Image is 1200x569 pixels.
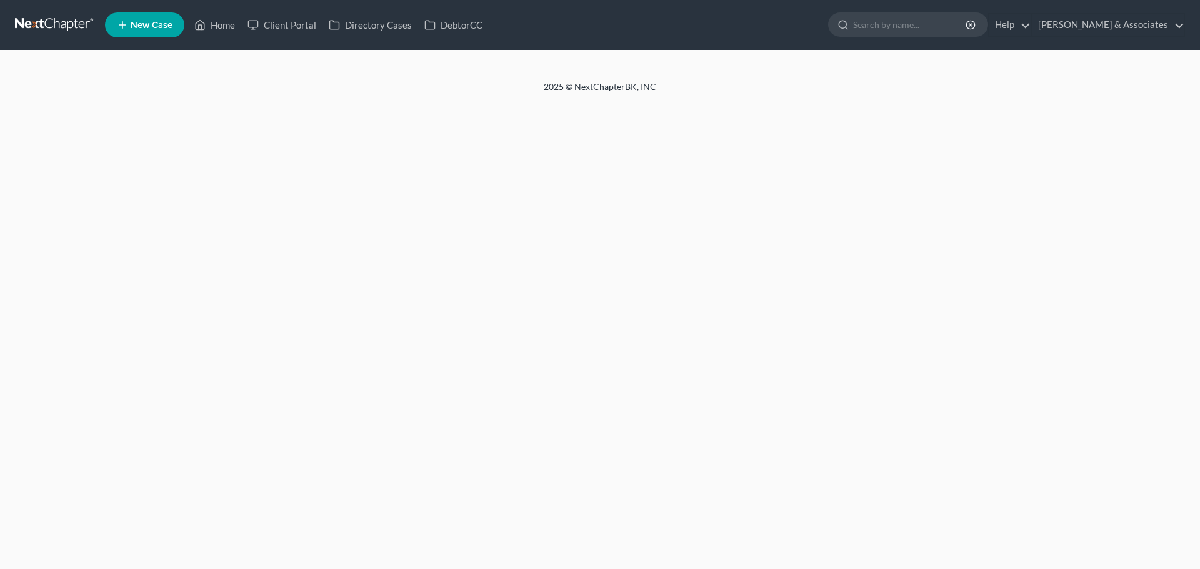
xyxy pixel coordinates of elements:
span: New Case [131,21,172,30]
a: Help [989,14,1031,36]
div: 2025 © NextChapterBK, INC [244,81,956,103]
a: DebtorCC [418,14,489,36]
a: [PERSON_NAME] & Associates [1032,14,1184,36]
input: Search by name... [853,13,967,36]
a: Home [188,14,241,36]
a: Directory Cases [322,14,418,36]
a: Client Portal [241,14,322,36]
